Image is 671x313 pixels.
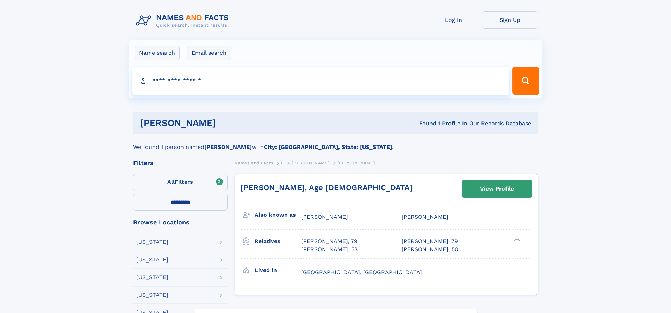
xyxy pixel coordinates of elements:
button: Search Button [512,67,539,95]
b: [PERSON_NAME] [204,144,252,150]
div: [US_STATE] [136,275,168,280]
label: Name search [135,46,180,60]
div: Browse Locations [133,219,228,225]
a: [PERSON_NAME], 53 [301,246,358,253]
a: F [281,158,284,167]
div: We found 1 person named with . [133,134,538,151]
div: View Profile [480,181,514,197]
a: [PERSON_NAME], 50 [402,246,458,253]
div: [US_STATE] [136,257,168,263]
a: [PERSON_NAME], 79 [301,237,358,245]
a: [PERSON_NAME] [292,158,329,167]
label: Email search [187,46,231,60]
span: All [167,179,175,185]
h3: Also known as [255,209,301,221]
a: Sign Up [482,11,538,29]
span: [PERSON_NAME] [292,161,329,165]
div: Filters [133,160,228,166]
a: View Profile [462,180,532,197]
h3: Relatives [255,235,301,247]
a: Log In [425,11,482,29]
span: [PERSON_NAME] [337,161,375,165]
div: [US_STATE] [136,292,168,298]
a: [PERSON_NAME], Age [DEMOGRAPHIC_DATA] [241,183,412,192]
img: Logo Names and Facts [133,11,235,30]
h1: [PERSON_NAME] [140,119,318,127]
b: City: [GEOGRAPHIC_DATA], State: [US_STATE] [264,144,392,150]
div: ❯ [512,237,521,242]
div: [US_STATE] [136,239,168,245]
label: Filters [133,174,228,191]
div: Found 1 Profile In Our Records Database [317,120,531,127]
input: search input [132,67,510,95]
span: [PERSON_NAME] [301,213,348,220]
span: F [281,161,284,165]
span: [GEOGRAPHIC_DATA], [GEOGRAPHIC_DATA] [301,269,422,276]
a: Names and Facts [235,158,273,167]
h3: Lived in [255,264,301,276]
a: [PERSON_NAME], 79 [402,237,458,245]
span: [PERSON_NAME] [402,213,448,220]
